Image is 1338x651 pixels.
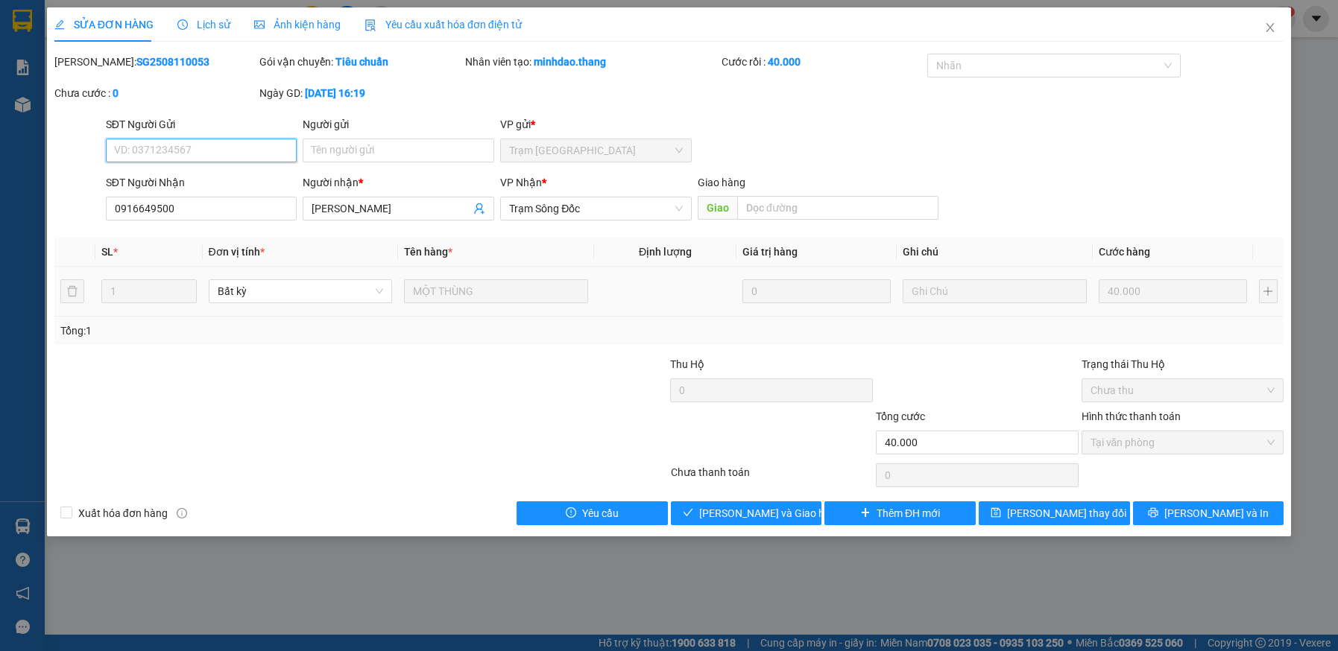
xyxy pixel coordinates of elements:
div: Tổng: 1 [60,323,517,339]
div: [PERSON_NAME]: [54,54,257,70]
span: Thu Hộ [670,358,704,370]
div: Trạm [GEOGRAPHIC_DATA] [97,13,248,48]
button: Close [1249,7,1291,49]
span: Giá trị hàng [742,246,798,258]
span: Chưa thu [1091,379,1275,401]
button: save[PERSON_NAME] thay đổi [979,501,1130,525]
label: Hình thức thanh toán [1082,410,1181,422]
button: plusThêm ĐH mới [824,501,976,525]
span: Cước hàng [1099,246,1150,258]
div: Ngày GD: [259,85,462,101]
th: Ghi chú [897,238,1093,267]
span: edit [54,19,65,30]
button: check[PERSON_NAME] và Giao hàng [671,501,822,525]
span: printer [1148,507,1158,519]
span: clock-circle [177,19,188,30]
span: Giao hàng [698,177,745,188]
div: THUỐC CÔNG VINH [97,48,248,66]
button: printer[PERSON_NAME] và In [1133,501,1284,525]
span: picture [254,19,265,30]
span: user-add [473,203,485,215]
span: Trạm Sông Đốc [509,197,683,220]
span: check [683,507,693,519]
span: Nhận: [97,14,133,30]
span: Trạm Sài Gòn [509,139,683,162]
input: 0 [742,279,891,303]
span: Bất kỳ [218,280,384,302]
button: exclamation-circleYêu cầu [517,501,668,525]
span: Đơn vị tính [209,246,265,258]
div: SĐT Người Gửi [106,116,297,133]
div: Cước rồi : [722,54,924,70]
b: minhdao.thang [534,56,606,68]
b: Tiêu chuẩn [335,56,388,68]
input: Ghi Chú [903,279,1087,303]
div: Người nhận [303,174,494,191]
b: SG2508110053 [136,56,209,68]
div: Trạng thái Thu Hộ [1082,356,1284,372]
b: [DATE] 16:19 [305,87,365,99]
span: Ảnh kiện hàng [254,19,341,31]
span: [PERSON_NAME] và In [1164,505,1269,521]
span: info-circle [177,508,187,518]
div: Gói vận chuyển: [259,54,462,70]
div: Nhân viên tạo: [465,54,719,70]
span: save [991,507,1001,519]
span: CR : [11,98,34,113]
span: SỬA ĐƠN HÀNG [54,19,154,31]
span: Tên hàng [404,246,452,258]
input: Dọc đường [737,196,938,220]
span: Định lượng [639,246,692,258]
span: plus [860,507,871,519]
span: [PERSON_NAME] và Giao hàng [699,505,842,521]
div: Người gửi [303,116,494,133]
b: 40.000 [768,56,801,68]
span: Yêu cầu xuất hóa đơn điện tử [365,19,522,31]
button: plus [1259,279,1278,303]
span: Gửi: [13,14,36,30]
div: Chưa thanh toán [669,464,875,490]
input: 0 [1099,279,1247,303]
span: Tại văn phòng [1091,431,1275,454]
span: [PERSON_NAME] thay đổi [1007,505,1126,521]
span: Tổng cước [876,410,925,422]
span: Xuất hóa đơn hàng [72,505,174,521]
div: SĐT Người Nhận [106,174,297,191]
span: exclamation-circle [566,507,576,519]
img: icon [365,19,376,31]
div: Chưa cước : [54,85,257,101]
span: Thêm ĐH mới [877,505,940,521]
span: Yêu cầu [582,505,619,521]
span: close [1264,22,1276,34]
button: delete [60,279,84,303]
span: Giao [698,196,737,220]
span: VP Nhận [500,177,542,188]
input: VD: Bàn, Ghế [404,279,588,303]
div: 0909779150 [97,66,248,87]
b: 0 [113,87,119,99]
div: Trạm Sông Đốc [13,13,86,48]
div: VP gửi [500,116,692,133]
span: SL [101,246,113,258]
span: Lịch sử [177,19,230,31]
div: 30.000 [11,96,89,114]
